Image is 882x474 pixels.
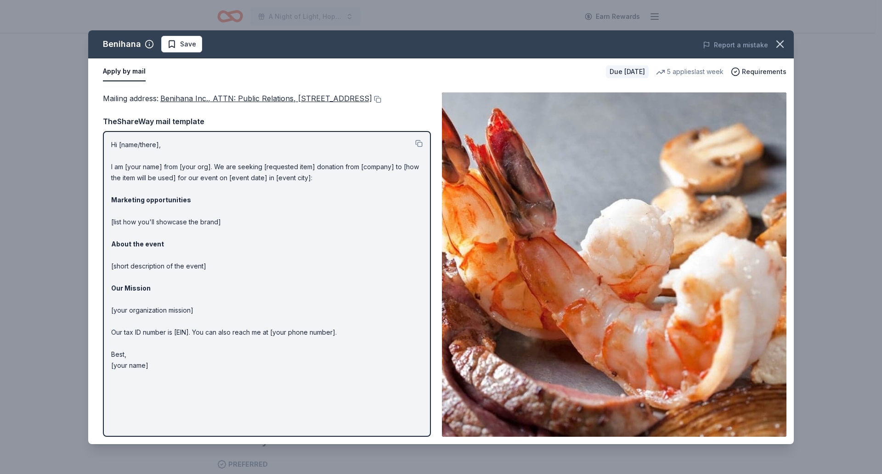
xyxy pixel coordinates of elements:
[111,139,423,371] p: Hi [name/there], I am [your name] from [your org]. We are seeking [requested item] donation from ...
[103,62,146,81] button: Apply by mail
[180,39,196,50] span: Save
[161,36,202,52] button: Save
[160,94,372,103] span: Benihana Inc., ATTN: Public Relations, [STREET_ADDRESS]
[111,196,191,204] strong: Marketing opportunities
[656,66,724,77] div: 5 applies last week
[703,40,768,51] button: Report a mistake
[103,92,431,104] div: Mailing address :
[742,66,786,77] span: Requirements
[731,66,786,77] button: Requirements
[606,65,649,78] div: Due [DATE]
[111,284,151,292] strong: Our Mission
[111,240,164,248] strong: About the event
[103,37,141,51] div: Benihana
[103,115,431,127] div: TheShareWay mail template
[442,92,786,437] img: Image for Benihana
